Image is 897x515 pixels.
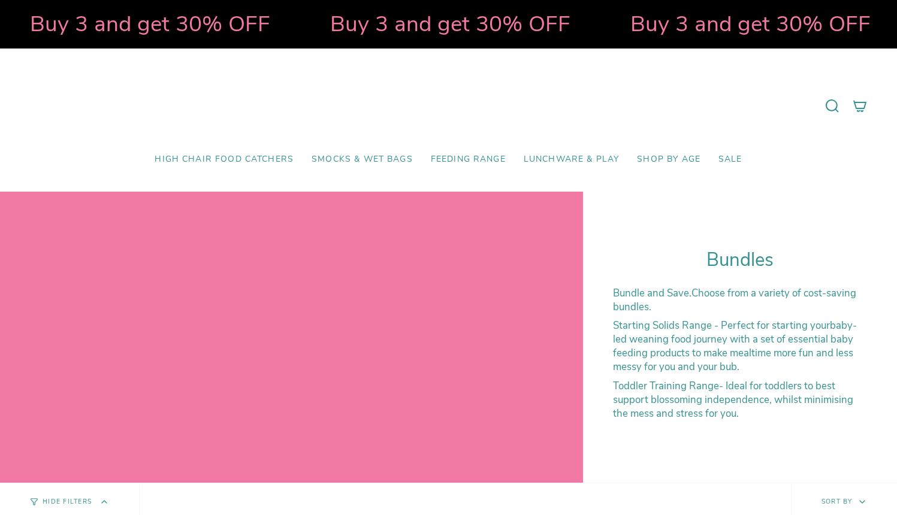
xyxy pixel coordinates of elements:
[613,319,712,332] strong: Starting Solids Range
[431,154,506,165] span: Feeding Range
[422,146,515,174] a: Feeding Range
[709,146,751,174] a: SALE
[718,154,742,165] span: SALE
[303,146,422,174] a: Smocks & Wet Bags
[146,146,303,174] a: High Chair Food Catchers
[613,286,867,314] p: Choose from a variety of cost-saving bundles.
[345,66,552,146] a: Mumma’s Little Helpers
[515,146,628,174] a: Lunchware & Play
[822,497,853,506] span: Sort by
[29,9,269,39] strong: Buy 3 and get 30% OFF
[524,154,619,165] span: Lunchware & Play
[629,9,869,39] strong: Buy 3 and get 30% OFF
[613,379,867,420] p: - Ideal for toddlers to best support blossoming independence, whilst minimising the mess and stre...
[613,319,867,374] p: - Perfect for starting your
[329,9,569,39] strong: Buy 3 and get 30% OFF
[613,379,719,393] strong: Toddler Training Range
[43,499,92,505] span: Hide Filters
[613,249,867,271] h1: Bundles
[613,319,857,374] span: baby-led weaning food journey with a set of essential baby feeding products to make mealtime more...
[312,154,413,165] span: Smocks & Wet Bags
[628,146,709,174] a: Shop by Age
[637,154,700,165] span: Shop by Age
[155,154,294,165] span: High Chair Food Catchers
[613,286,691,300] strong: Bundle and Save.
